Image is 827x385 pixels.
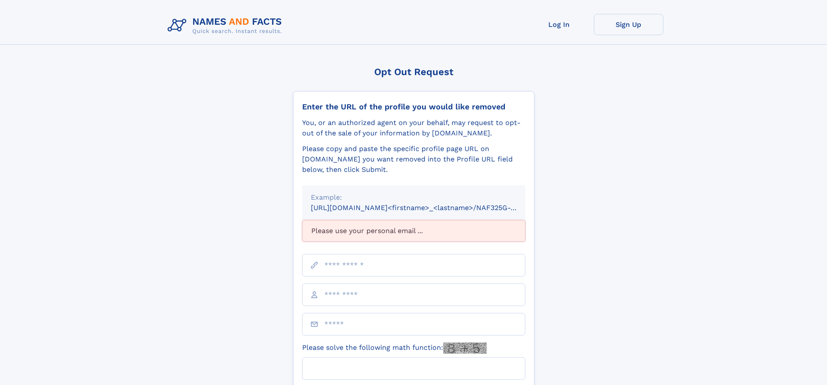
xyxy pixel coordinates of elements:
a: Log In [524,14,594,35]
label: Please solve the following math function: [302,342,487,354]
div: Please copy and paste the specific profile page URL on [DOMAIN_NAME] you want removed into the Pr... [302,144,525,175]
div: Example: [311,192,517,203]
a: Sign Up [594,14,663,35]
div: You, or an authorized agent on your behalf, may request to opt-out of the sale of your informatio... [302,118,525,138]
img: Logo Names and Facts [164,14,289,37]
small: [URL][DOMAIN_NAME]<firstname>_<lastname>/NAF325G-xxxxxxxx [311,204,542,212]
div: Please use your personal email ... [302,220,525,242]
div: Enter the URL of the profile you would like removed [302,102,525,112]
div: Opt Out Request [293,66,534,77]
